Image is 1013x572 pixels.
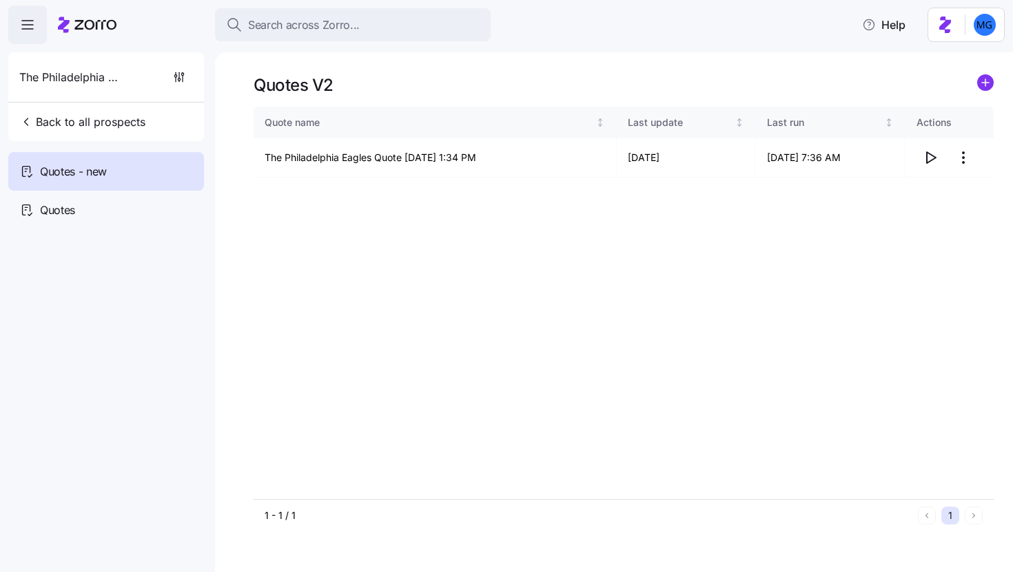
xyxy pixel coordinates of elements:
[254,74,334,96] h1: Quotes V2
[40,202,75,219] span: Quotes
[14,108,151,136] button: Back to all prospects
[8,191,204,229] a: Quotes
[19,69,119,86] span: The Philadelphia Eagles
[965,507,983,525] button: Next page
[617,107,756,138] th: Last updateNot sorted
[617,138,756,178] td: [DATE]
[756,107,905,138] th: Last runNot sorted
[215,8,491,41] button: Search across Zorro...
[735,118,744,127] div: Not sorted
[851,11,917,39] button: Help
[254,107,617,138] th: Quote nameNot sorted
[918,507,936,525] button: Previous page
[628,115,733,130] div: Last update
[862,17,905,33] span: Help
[977,74,994,96] a: add icon
[941,507,959,525] button: 1
[595,118,605,127] div: Not sorted
[265,115,593,130] div: Quote name
[19,114,145,130] span: Back to all prospects
[756,138,905,178] td: [DATE] 7:36 AM
[767,115,881,130] div: Last run
[265,509,912,522] div: 1 - 1 / 1
[248,17,360,34] span: Search across Zorro...
[254,138,617,178] td: The Philadelphia Eagles Quote [DATE] 1:34 PM
[917,115,983,130] div: Actions
[8,152,204,191] a: Quotes - new
[884,118,894,127] div: Not sorted
[974,14,996,36] img: 61c362f0e1d336c60eacb74ec9823875
[977,74,994,91] svg: add icon
[40,163,107,180] span: Quotes - new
